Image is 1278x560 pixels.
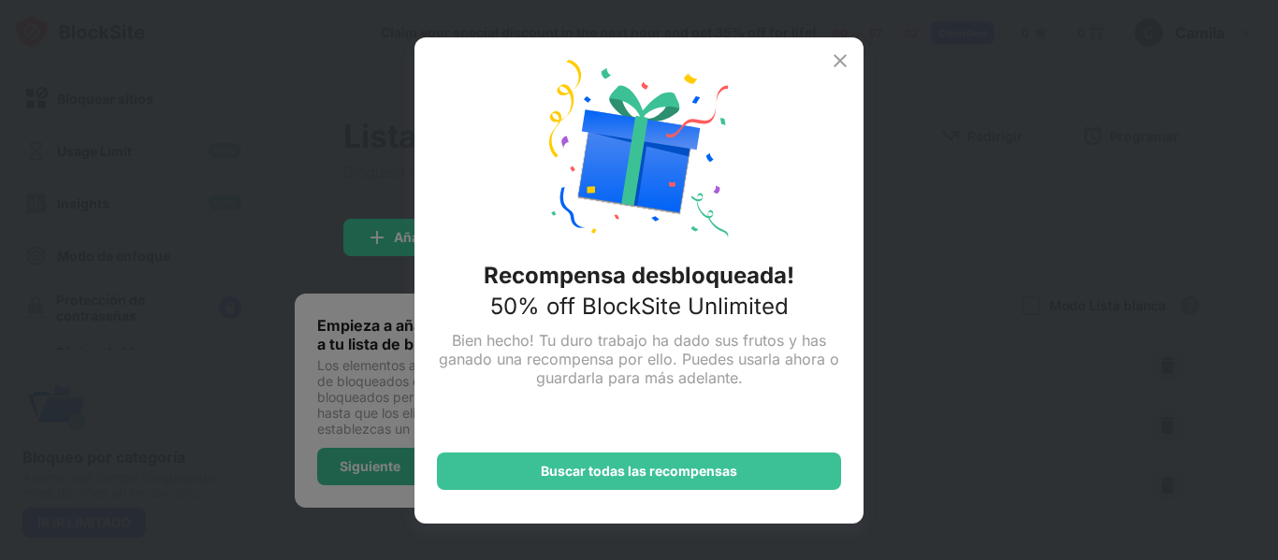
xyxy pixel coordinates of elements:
img: x-button.svg [829,50,851,72]
div: Buscar todas las recompensas [541,464,737,479]
div: 50% off BlockSite Unlimited [490,293,789,320]
div: Bien hecho! Tu duro trabajo ha dado sus frutos y has ganado una recompensa por ello. Puedes usarl... [437,331,841,387]
div: Recompensa desbloqueada! [484,262,794,289]
img: reward-unlock.svg [549,60,729,239]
